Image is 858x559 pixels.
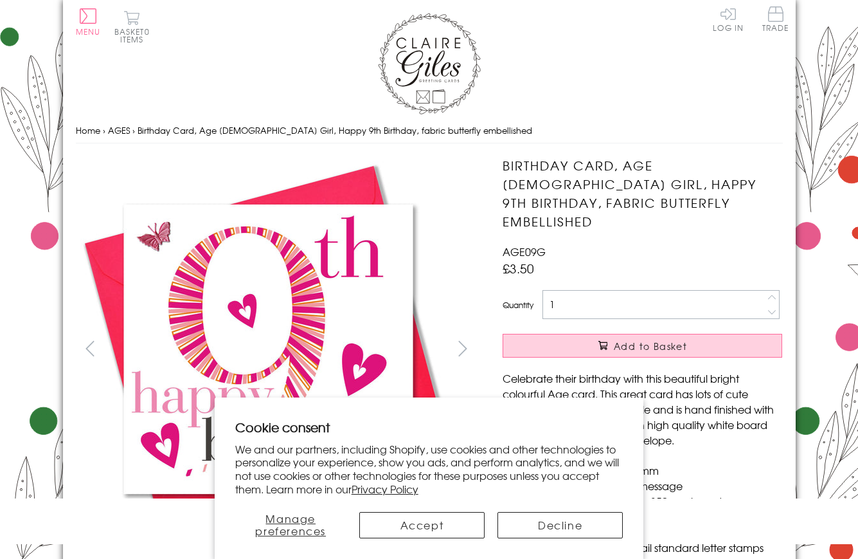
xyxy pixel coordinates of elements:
img: Birthday Card, Age 9 Girl, Happy 9th Birthday, fabric butterfly embellished [76,156,461,542]
li: Blank inside for your own message [515,478,782,493]
span: 0 items [120,26,150,45]
img: Claire Giles Greetings Cards [378,13,481,115]
nav: breadcrumbs [76,118,783,144]
li: Can be sent with Royal Mail standard letter stamps [515,540,782,555]
button: Add to Basket [503,334,782,358]
h2: Cookie consent [235,418,623,436]
label: Quantity [503,299,533,311]
a: Trade [762,6,789,34]
span: AGE09G [503,244,546,259]
button: prev [76,334,105,363]
span: › [103,124,105,136]
span: £3.50 [503,259,534,277]
a: Log In [713,6,744,32]
span: Trade [762,6,789,32]
p: We and our partners, including Shopify, use cookies and other technologies to personalize your ex... [235,443,623,496]
a: AGES [108,124,130,136]
span: Add to Basket [614,340,687,353]
span: Manage preferences [255,511,326,538]
button: Menu [76,8,101,35]
button: Manage preferences [235,512,346,538]
button: Decline [497,512,623,538]
p: Celebrate their birthday with this beautiful bright colourful Age card. This great card has lots ... [503,371,782,448]
a: Home [76,124,100,136]
span: Menu [76,26,101,37]
h1: Birthday Card, Age [DEMOGRAPHIC_DATA] Girl, Happy 9th Birthday, fabric butterfly embellished [503,156,782,230]
button: next [448,334,477,363]
span: Birthday Card, Age [DEMOGRAPHIC_DATA] Girl, Happy 9th Birthday, fabric butterfly embellished [138,124,532,136]
button: Basket0 items [114,10,150,43]
li: Dimensions: 150mm x 150mm [515,463,782,478]
button: Accept [359,512,485,538]
a: Privacy Policy [352,481,418,497]
span: › [132,124,135,136]
li: Printed in the U.K on quality 350gsm board [515,493,782,509]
